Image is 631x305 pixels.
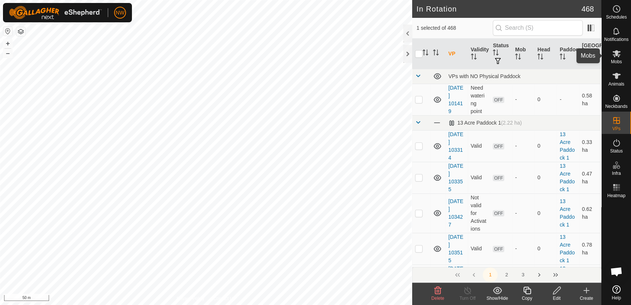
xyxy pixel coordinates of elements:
p-sorticon: Activate to sort [493,51,499,57]
a: [DATE] 170542 [449,266,463,295]
p-sorticon: Activate to sort [515,55,521,61]
span: OFF [493,210,504,216]
td: 0 [534,233,557,264]
a: [DATE] 103427 [449,198,463,228]
a: [DATE] 103355 [449,163,463,192]
span: OFF [493,97,504,103]
span: Infra [612,171,621,176]
div: - [515,245,531,253]
span: (2.22 ha) [501,120,522,126]
span: Animals [608,82,624,86]
th: Status [490,39,512,69]
a: Privacy Policy [177,295,204,302]
td: 0 [534,193,557,233]
a: Contact Us [213,295,235,302]
button: – [3,49,12,58]
span: 1 selected of 468 [417,24,493,32]
a: [DATE] 103515 [449,234,463,263]
h2: In Rotation [417,4,582,13]
div: - [515,174,531,182]
td: Valid [468,130,490,162]
a: [DATE] 103314 [449,131,463,161]
button: 1 [483,267,498,282]
div: Turn Off [453,295,482,302]
p-sorticon: Activate to sort [560,55,566,61]
button: Next Page [532,267,547,282]
span: OFF [493,175,504,181]
button: Last Page [548,267,563,282]
div: 13 Acre Paddock 1 [449,120,522,126]
td: Valid [468,162,490,193]
td: 0.47 ha [579,162,601,193]
button: Map Layers [16,27,25,36]
td: 0 [534,130,557,162]
div: Edit [542,295,572,302]
th: [GEOGRAPHIC_DATA] Area [579,39,601,69]
th: Mob [512,39,534,69]
td: Valid [468,264,490,296]
p-sorticon: Activate to sort [582,58,588,64]
th: Paddock [557,39,579,69]
a: [DATE] 101419 [449,85,463,114]
div: Open chat [605,260,628,283]
td: 0 [534,264,557,296]
td: Valid [468,233,490,264]
span: Schedules [606,15,627,19]
span: Neckbands [605,104,627,109]
div: - [515,142,531,150]
td: 0.62 ha [579,193,601,233]
td: - [557,84,579,115]
span: Notifications [604,37,628,42]
td: 0 [534,162,557,193]
span: OFF [493,143,504,150]
span: VPs [612,126,620,131]
p-sorticon: Activate to sort [433,51,439,57]
a: 13 Acre Paddock 1 [560,131,575,161]
a: 13 Acre Paddock 1 [560,198,575,228]
td: Need watering point [468,84,490,115]
span: OFF [493,246,504,252]
td: 0.78 ha [579,233,601,264]
p-sorticon: Activate to sort [423,51,428,57]
td: 0.33 ha [579,130,601,162]
div: - [515,209,531,217]
td: 1 ha [579,264,601,296]
button: + [3,39,12,48]
button: 2 [499,267,514,282]
span: 468 [582,3,594,15]
div: Copy [512,295,542,302]
td: 0.58 ha [579,84,601,115]
button: 3 [515,267,530,282]
input: Search (S) [493,20,583,36]
span: NW [116,9,124,17]
td: Not valid for Activations [468,193,490,233]
span: Mobs [611,60,622,64]
span: Delete [431,296,444,301]
a: 13 Acre Paddock 1 [560,163,575,192]
img: Gallagher Logo [9,6,102,19]
div: VPs with NO Physical Paddock [449,73,598,79]
div: Create [572,295,601,302]
span: Heatmap [607,193,625,198]
div: Show/Hide [482,295,512,302]
div: - [515,96,531,103]
a: 13 Acre Paddock 1 [560,234,575,263]
th: Head [534,39,557,69]
a: Help [602,282,631,303]
span: Status [610,149,622,153]
td: 0 [534,84,557,115]
button: Reset Map [3,27,12,36]
span: Help [612,296,621,300]
th: VP [446,39,468,69]
p-sorticon: Activate to sort [537,55,543,61]
p-sorticon: Activate to sort [471,55,477,61]
th: Validity [468,39,490,69]
a: 13 Acre Paddock 1 [560,266,575,295]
